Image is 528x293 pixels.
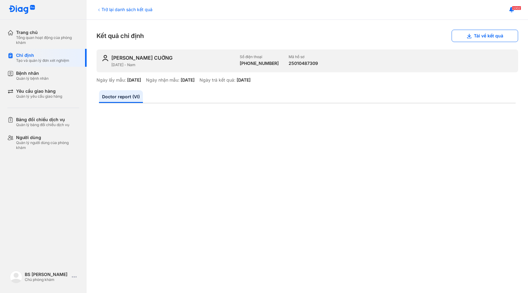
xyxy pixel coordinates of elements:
div: Số điện thoại [240,54,279,59]
div: Chỉ định [16,53,69,58]
div: Quản lý bảng đối chiếu dịch vụ [16,122,69,127]
div: Quản lý yêu cầu giao hàng [16,94,62,99]
div: [PHONE_NUMBER] [240,61,279,66]
div: Trang chủ [16,30,79,35]
div: 25010487309 [289,61,318,66]
span: 3302 [512,6,521,10]
div: Bảng đối chiếu dịch vụ [16,117,69,122]
div: Kết quả chỉ định [97,30,518,42]
div: [DATE] - Nam [111,62,235,67]
div: BS [PERSON_NAME] [25,272,69,277]
div: Ngày trả kết quả: [200,77,235,83]
div: [DATE] [237,77,251,83]
img: logo [9,5,35,15]
div: Người dùng [16,135,79,140]
div: Ngày nhận mẫu: [146,77,179,83]
img: user-icon [101,54,109,62]
div: Mã hồ sơ [289,54,318,59]
button: Tải về kết quả [452,30,518,42]
div: Quản lý người dùng của phòng khám [16,140,79,150]
div: Trở lại danh sách kết quả [97,6,152,13]
div: [DATE] [181,77,195,83]
div: [DATE] [127,77,141,83]
div: Yêu cầu giao hàng [16,88,62,94]
div: Bệnh nhân [16,70,49,76]
div: Tạo và quản lý đơn xét nghiệm [16,58,69,63]
a: Doctor report (VI) [99,90,143,103]
img: logo [10,271,22,283]
div: Tổng quan hoạt động của phòng khám [16,35,79,45]
div: Quản lý bệnh nhân [16,76,49,81]
div: [PERSON_NAME] CUỜNG [111,54,173,61]
div: Chủ phòng khám [25,277,69,282]
div: Ngày lấy mẫu: [97,77,126,83]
